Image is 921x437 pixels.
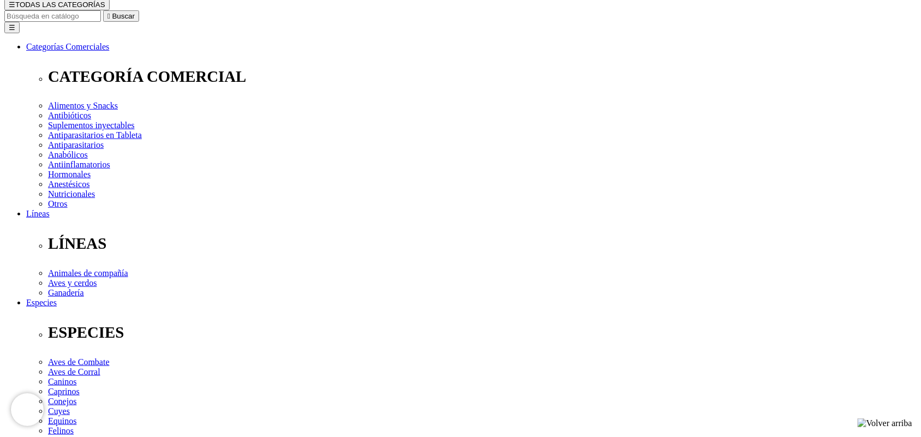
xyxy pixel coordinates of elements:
input: Buscar [4,10,101,22]
a: Categorías Comerciales [26,42,109,51]
a: Cuyes [48,406,70,416]
a: Caprinos [48,387,80,396]
i:  [107,12,110,20]
a: Antibióticos [48,111,91,120]
a: Hormonales [48,170,91,179]
p: ESPECIES [48,324,917,342]
a: Animales de compañía [48,268,128,278]
a: Nutricionales [48,189,95,199]
a: Antiparasitarios en Tableta [48,130,142,140]
iframe: Brevo live chat [11,393,44,426]
a: Antiparasitarios [48,140,104,149]
a: Anabólicos [48,150,88,159]
a: Aves y cerdos [48,278,97,288]
p: LÍNEAS [48,235,917,253]
span: ☰ [9,1,15,9]
a: Aves de Combate [48,357,110,367]
a: Suplementos inyectables [48,121,135,130]
a: Equinos [48,416,76,426]
a: Conejos [48,397,76,406]
span: Buscar [112,12,135,20]
img: Volver arriba [858,418,912,428]
button: ☰ [4,22,20,33]
a: Anestésicos [48,179,89,189]
a: Especies [26,298,57,307]
a: Antiinflamatorios [48,160,110,169]
a: Caninos [48,377,76,386]
a: Ganadería [48,288,84,297]
p: CATEGORÍA COMERCIAL [48,68,917,86]
a: Otros [48,199,68,208]
a: Líneas [26,209,50,218]
a: Felinos [48,426,74,435]
button:  Buscar [103,10,139,22]
a: Aves de Corral [48,367,100,376]
a: Alimentos y Snacks [48,101,118,110]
